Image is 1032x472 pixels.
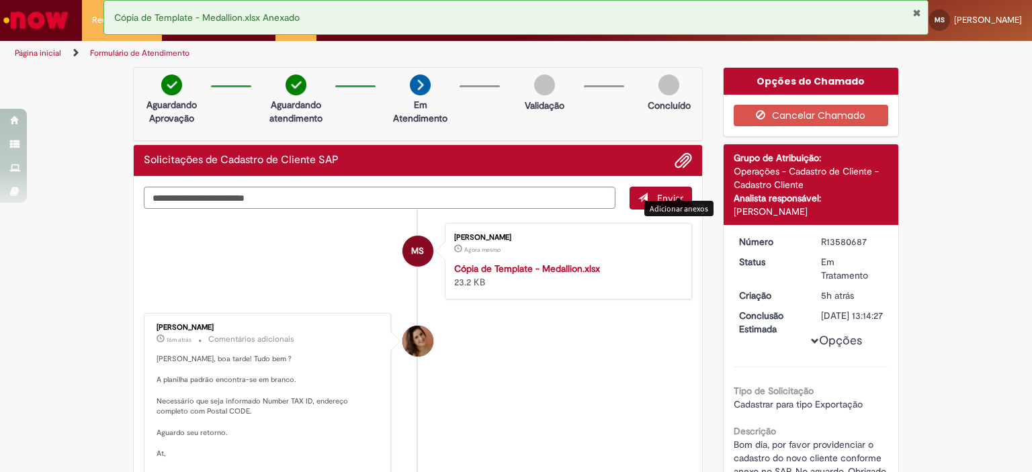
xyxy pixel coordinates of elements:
[648,99,691,112] p: Concluído
[286,75,306,95] img: check-circle-green.png
[734,151,889,164] div: Grupo de Atribuição:
[729,289,812,302] dt: Criação
[724,68,899,95] div: Opções do Chamado
[15,48,61,58] a: Página inicial
[525,99,564,112] p: Validação
[157,324,380,332] div: [PERSON_NAME]
[208,334,294,345] small: Comentários adicionais
[734,191,889,205] div: Analista responsável:
[821,309,884,322] div: [DATE] 13:14:27
[821,289,854,301] time: 30/09/2025 10:58:01
[734,105,889,126] button: Cancelar Chamado
[144,187,615,209] textarea: Digite sua mensagem aqui...
[935,15,945,24] span: MS
[734,164,889,191] div: Operações - Cadastro de Cliente - Cadastro Cliente
[454,234,678,242] div: [PERSON_NAME]
[734,398,863,410] span: Cadastrar para tipo Exportação
[729,235,812,248] dt: Número
[630,187,692,209] button: Enviar
[729,255,812,269] dt: Status
[167,336,191,344] time: 30/09/2025 15:29:23
[821,235,884,248] div: R13580687
[402,236,433,267] div: Marcelo Dos Santos
[402,326,433,357] div: Emiliane Dias De Souza
[464,246,501,254] span: Agora mesmo
[1,7,71,34] img: ServiceNow
[534,75,555,95] img: img-circle-grey.png
[144,154,339,167] h2: Solicitações de Cadastro de Cliente SAP Histórico de tíquete
[454,263,600,275] a: Cópia de Template - Medallion.xlsx
[821,289,884,302] div: 30/09/2025 10:58:01
[388,98,453,125] p: Em Atendimento
[821,289,854,301] span: 5h atrás
[675,152,692,169] button: Adicionar anexos
[954,14,1022,26] span: [PERSON_NAME]
[912,7,921,18] button: Fechar Notificação
[114,11,300,23] span: Cópia de Template - Medallion.xlsx Anexado
[90,48,189,58] a: Formulário de Atendimento
[263,98,329,125] p: Aguardando atendimento
[657,192,683,204] span: Enviar
[10,41,678,66] ul: Trilhas de página
[92,13,139,27] span: Requisições
[167,336,191,344] span: 16m atrás
[411,235,424,267] span: MS
[410,75,431,95] img: arrow-next.png
[161,75,182,95] img: check-circle-green.png
[644,201,714,216] div: Adicionar anexos
[454,262,678,289] div: 23.2 KB
[734,425,776,437] b: Descrição
[734,385,814,397] b: Tipo de Solicitação
[821,255,884,282] div: Em Tratamento
[734,205,889,218] div: [PERSON_NAME]
[658,75,679,95] img: img-circle-grey.png
[139,98,204,125] p: Aguardando Aprovação
[729,309,812,336] dt: Conclusão Estimada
